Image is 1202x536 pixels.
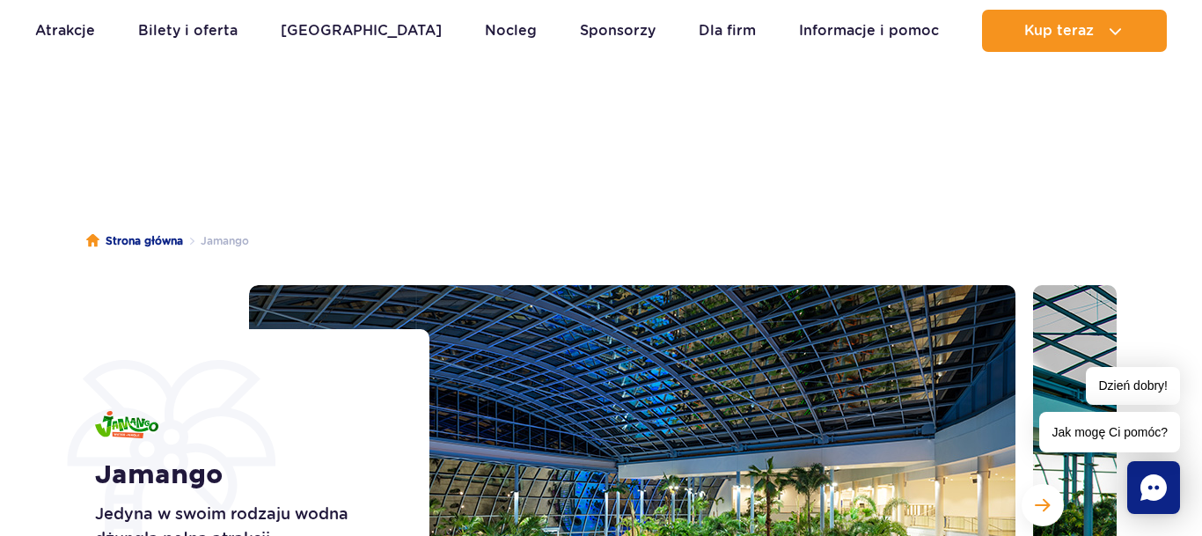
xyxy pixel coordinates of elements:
a: Bilety i oferta [138,10,238,52]
li: Jamango [183,232,249,250]
a: Atrakcje [35,10,95,52]
a: Strona główna [86,232,183,250]
button: Kup teraz [982,10,1167,52]
h1: Jamango [95,459,390,491]
button: Następny slajd [1022,484,1064,526]
img: Jamango [95,411,158,438]
span: Dzień dobry! [1086,367,1180,405]
div: Chat [1127,461,1180,514]
a: Informacje i pomoc [799,10,939,52]
a: [GEOGRAPHIC_DATA] [281,10,442,52]
span: Jak mogę Ci pomóc? [1039,412,1180,452]
a: Dla firm [699,10,756,52]
span: Kup teraz [1024,23,1094,39]
a: Nocleg [485,10,537,52]
a: Sponsorzy [580,10,656,52]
